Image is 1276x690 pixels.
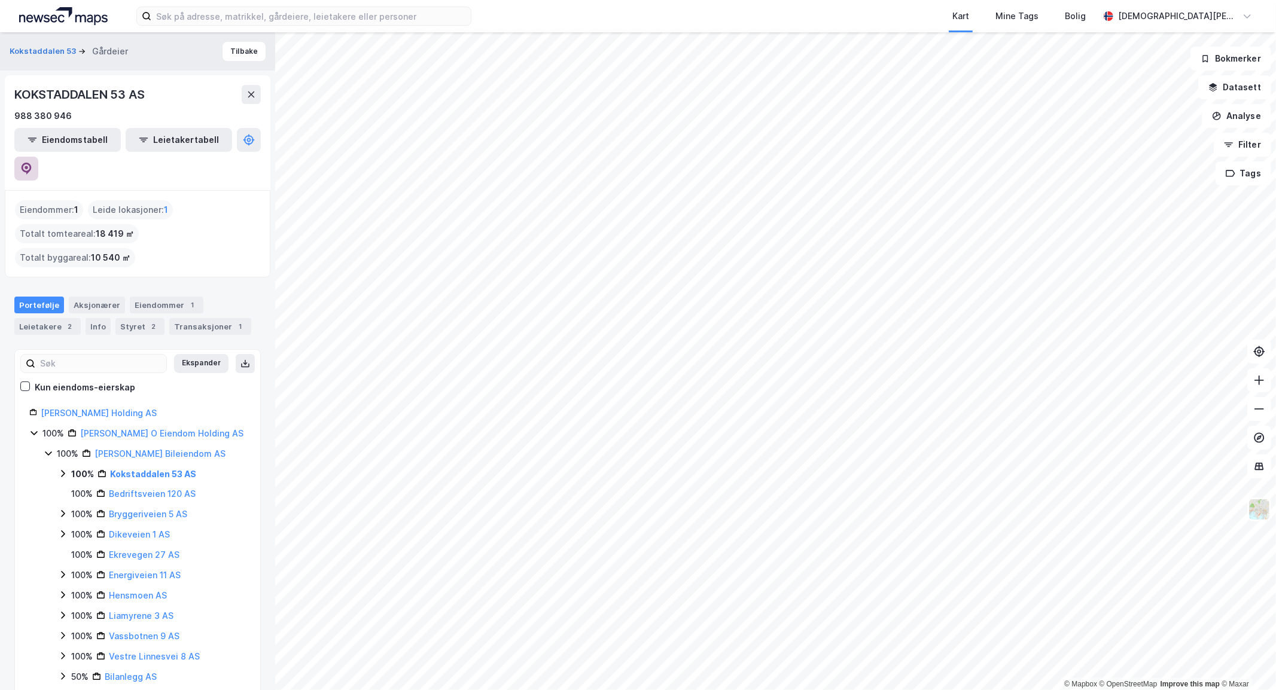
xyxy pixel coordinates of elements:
div: 1 [235,320,246,332]
div: 100% [42,426,64,441]
a: Dikeveien 1 AS [109,529,170,539]
a: [PERSON_NAME] Holding AS [41,408,157,418]
div: Gårdeier [92,44,128,59]
div: Leietakere [14,318,81,335]
a: Bryggeriveien 5 AS [109,509,187,519]
a: Vestre Linnesvei 8 AS [109,651,200,661]
div: Transaksjoner [169,318,251,335]
div: 100% [71,588,93,603]
div: Kun eiendoms-eierskap [35,380,135,395]
div: Eiendommer [130,297,203,313]
div: Info [86,318,111,335]
div: Bolig [1065,9,1086,23]
div: 988 380 946 [14,109,72,123]
div: 100% [71,609,93,623]
div: 100% [71,507,93,521]
div: Mine Tags [995,9,1039,23]
span: 10 540 ㎡ [91,251,130,265]
div: 50% [71,670,89,684]
div: 100% [71,467,94,481]
button: Filter [1214,133,1271,157]
button: Tilbake [223,42,266,61]
div: 100% [71,629,93,643]
div: 2 [64,320,76,332]
a: Mapbox [1064,680,1097,688]
div: Aksjonærer [69,297,125,313]
button: Tags [1216,161,1271,185]
div: Styret [115,318,165,335]
button: Bokmerker [1190,47,1271,71]
div: Eiendommer : [15,200,83,219]
button: Analyse [1202,104,1271,128]
iframe: Chat Widget [1216,633,1276,690]
a: Energiveien 11 AS [109,570,181,580]
div: 100% [71,527,93,542]
span: 1 [74,203,78,217]
img: Z [1248,498,1271,521]
a: Kokstaddalen 53 AS [110,469,196,479]
input: Søk [35,355,166,373]
a: Bedriftsveien 120 AS [109,489,196,499]
div: 2 [148,320,160,332]
div: 100% [71,487,93,501]
div: KOKSTADDALEN 53 AS [14,85,147,104]
div: 1 [187,299,199,311]
span: 18 419 ㎡ [96,227,134,241]
a: Vassbotnen 9 AS [109,631,179,641]
div: Totalt tomteareal : [15,224,139,243]
button: Leietakertabell [126,128,232,152]
a: Improve this map [1161,680,1220,688]
a: Hensmoen AS [109,590,167,600]
div: 100% [71,548,93,562]
div: Kontrollprogram for chat [1216,633,1276,690]
button: Ekspander [174,354,229,373]
div: Kart [952,9,969,23]
a: Bilanlegg AS [105,671,157,682]
img: logo.a4113a55bc3d86da70a041830d287a7e.svg [19,7,108,25]
span: 1 [164,203,168,217]
button: Eiendomstabell [14,128,121,152]
div: 100% [57,447,78,461]
a: [PERSON_NAME] Bileiendom AS [95,448,226,459]
div: Portefølje [14,297,64,313]
div: 100% [71,568,93,582]
div: Leide lokasjoner : [88,200,173,219]
div: Totalt byggareal : [15,248,135,267]
a: Liamyrene 3 AS [109,610,173,621]
div: [DEMOGRAPHIC_DATA][PERSON_NAME] [1118,9,1238,23]
button: Datasett [1198,75,1271,99]
input: Søk på adresse, matrikkel, gårdeiere, leietakere eller personer [151,7,471,25]
a: [PERSON_NAME] O Eiendom Holding AS [80,428,243,438]
a: Ekrevegen 27 AS [109,549,179,560]
a: OpenStreetMap [1100,680,1158,688]
button: Kokstaddalen 53 [10,45,78,57]
div: 100% [71,649,93,664]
